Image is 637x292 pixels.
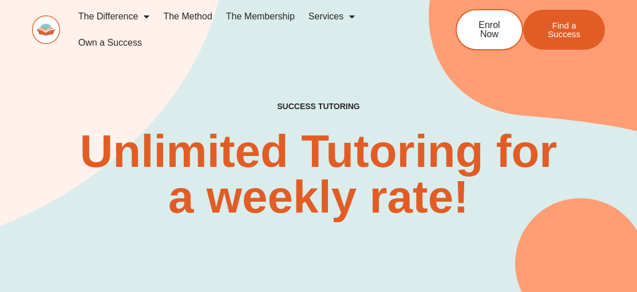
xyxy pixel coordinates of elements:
span: Find a Success [540,21,588,38]
a: The Difference [72,3,157,30]
a: Enrol Now [456,9,523,50]
a: Find a Success [523,10,605,50]
h2: Unlimited Tutoring for a weekly rate! [69,129,568,220]
nav: Menu [72,3,423,56]
a: The Membership [219,3,302,30]
a: Own a Success [72,30,149,56]
a: Services [302,3,362,30]
span: Enrol Now [474,21,505,39]
a: The Method [156,3,219,30]
h4: SUCCESS TUTORING​ [234,102,403,111]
